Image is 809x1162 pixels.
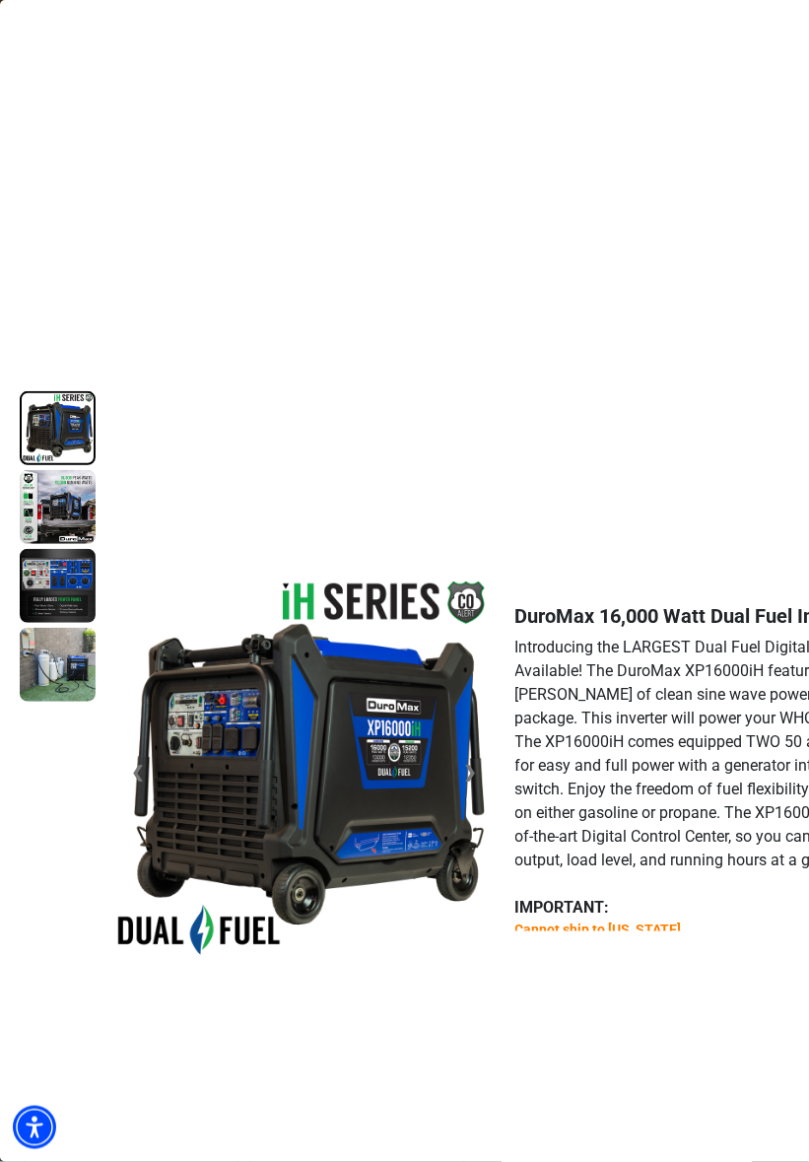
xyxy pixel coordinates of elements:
[115,745,147,800] a: ❮
[515,898,610,917] strong: IMPORTANT:
[13,1106,56,1149] div: Accessibility Menu
[447,745,479,800] a: ❯
[20,628,96,702] img: XP16000iH_008.jpg
[20,470,96,544] img: XP16000iH_002.jpg
[515,922,682,937] span: Cannot ship to [US_STATE]
[20,549,96,623] img: XP16000iH_004.jpg
[110,391,490,1142] img: XP16000iH_Hero_Callout.png
[20,391,96,465] img: XP16000iH_Hero_Callout.png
